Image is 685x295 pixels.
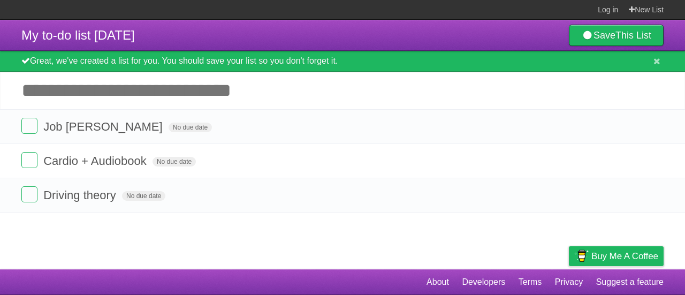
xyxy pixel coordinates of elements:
[555,272,583,292] a: Privacy
[574,247,589,265] img: Buy me a coffee
[21,28,135,42] span: My to-do list [DATE]
[21,118,37,134] label: Done
[519,272,542,292] a: Terms
[153,157,196,167] span: No due date
[569,246,664,266] a: Buy me a coffee
[169,123,212,132] span: No due date
[596,272,664,292] a: Suggest a feature
[43,188,119,202] span: Driving theory
[462,272,505,292] a: Developers
[21,186,37,202] label: Done
[615,30,651,41] b: This List
[122,191,165,201] span: No due date
[591,247,658,266] span: Buy me a coffee
[427,272,449,292] a: About
[43,154,149,168] span: Cardio + Audiobook
[569,25,664,46] a: SaveThis List
[43,120,165,133] span: Job [PERSON_NAME]
[21,152,37,168] label: Done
